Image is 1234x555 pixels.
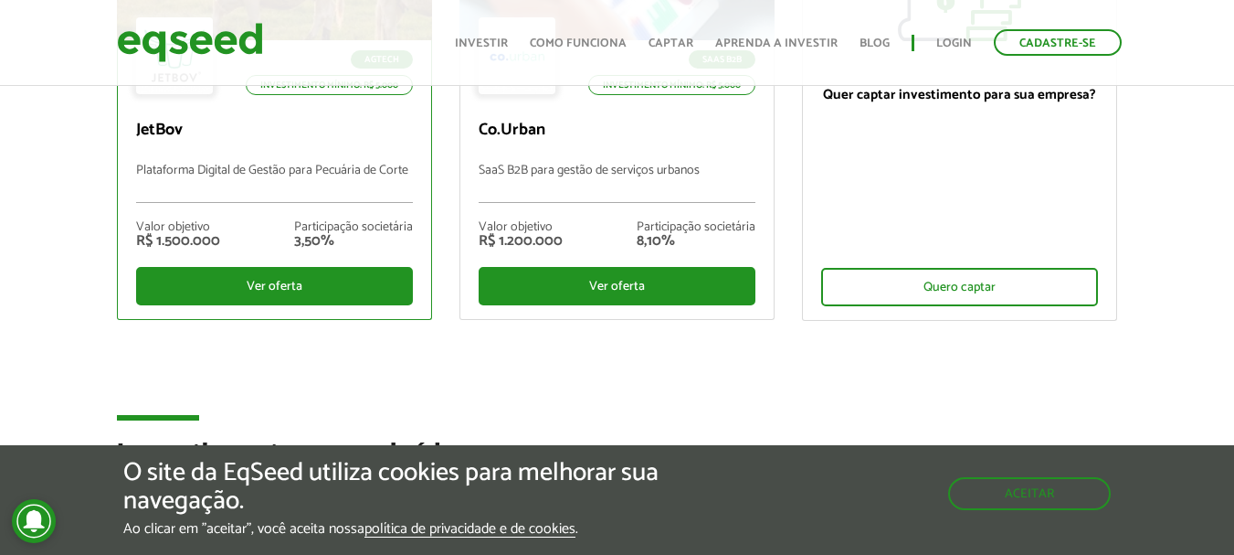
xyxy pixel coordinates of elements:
[117,438,1118,497] h2: Investimentos concluídos com sucesso
[637,221,755,234] div: Participação societária
[637,234,755,249] div: 8,10%
[479,267,755,305] div: Ver oferta
[479,221,563,234] div: Valor objetivo
[821,87,1098,103] p: Quer captar investimento para sua empresa?
[117,18,263,67] img: EqSeed
[136,221,220,234] div: Valor objetivo
[530,37,627,49] a: Como funciona
[479,121,755,141] p: Co.Urban
[860,37,890,49] a: Blog
[821,268,1098,306] div: Quero captar
[948,477,1111,510] button: Aceitar
[136,267,413,305] div: Ver oferta
[136,164,413,203] p: Plataforma Digital de Gestão para Pecuária de Corte
[936,37,972,49] a: Login
[479,234,563,249] div: R$ 1.200.000
[294,221,413,234] div: Participação societária
[123,520,715,538] p: Ao clicar em "aceitar", você aceita nossa .
[994,29,1122,56] a: Cadastre-se
[715,37,838,49] a: Aprenda a investir
[123,459,715,516] h5: O site da EqSeed utiliza cookies para melhorar sua navegação.
[136,121,413,141] p: JetBov
[479,164,755,203] p: SaaS B2B para gestão de serviços urbanos
[649,37,693,49] a: Captar
[455,37,508,49] a: Investir
[364,522,575,538] a: política de privacidade e de cookies
[136,234,220,249] div: R$ 1.500.000
[294,234,413,249] div: 3,50%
